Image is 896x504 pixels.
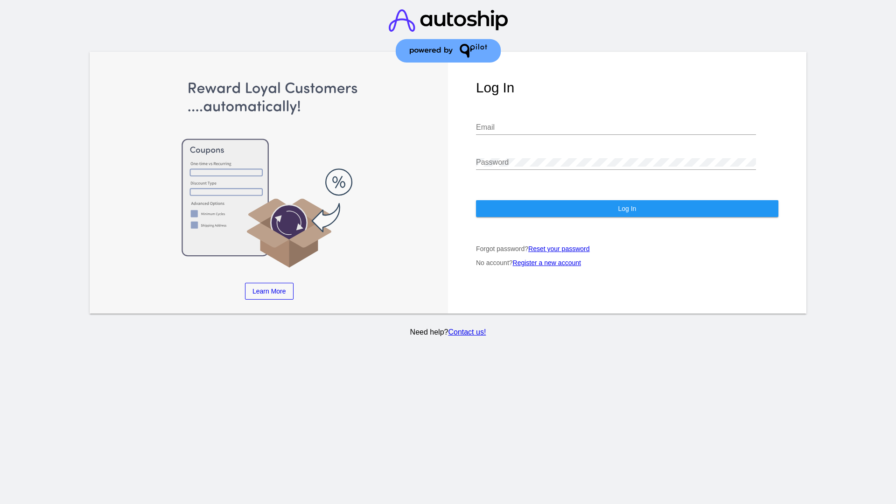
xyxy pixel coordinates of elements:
[118,80,420,269] img: Apply Coupons Automatically to Scheduled Orders with QPilot
[448,328,486,336] a: Contact us!
[476,245,778,252] p: Forgot password?
[88,328,808,336] p: Need help?
[252,287,286,295] span: Learn More
[476,123,756,132] input: Email
[476,259,778,266] p: No account?
[476,200,778,217] button: Log In
[245,283,294,300] a: Learn More
[618,205,636,212] span: Log In
[513,259,581,266] a: Register a new account
[528,245,590,252] a: Reset your password
[476,80,778,96] h1: Log In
